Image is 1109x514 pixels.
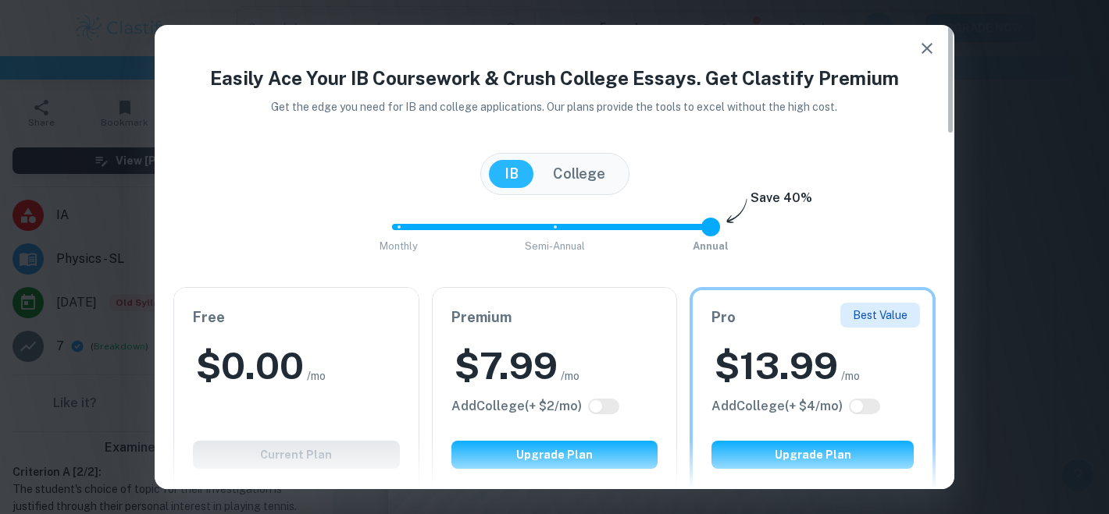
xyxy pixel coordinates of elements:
[451,397,582,416] h6: Click to see all the additional College features.
[307,367,326,385] span: /mo
[173,64,936,92] h4: Easily Ace Your IB Coursework & Crush College Essays. Get Clastify Premium
[451,307,658,328] h6: Premium
[561,367,579,385] span: /mo
[455,341,558,391] h2: $ 7.99
[711,307,914,328] h6: Pro
[380,240,418,252] span: Monthly
[537,160,621,188] button: College
[751,189,812,215] h6: Save 40%
[525,240,585,252] span: Semi-Annual
[693,240,729,252] span: Annual
[715,341,838,391] h2: $ 13.99
[193,307,400,328] h6: Free
[726,198,747,225] img: subscription-arrow.svg
[711,397,843,416] h6: Click to see all the additional College features.
[489,160,534,188] button: IB
[196,341,304,391] h2: $ 0.00
[250,98,860,115] p: Get the edge you need for IB and college applications. Our plans provide the tools to excel witho...
[841,367,860,385] span: /mo
[853,307,908,324] p: Best Value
